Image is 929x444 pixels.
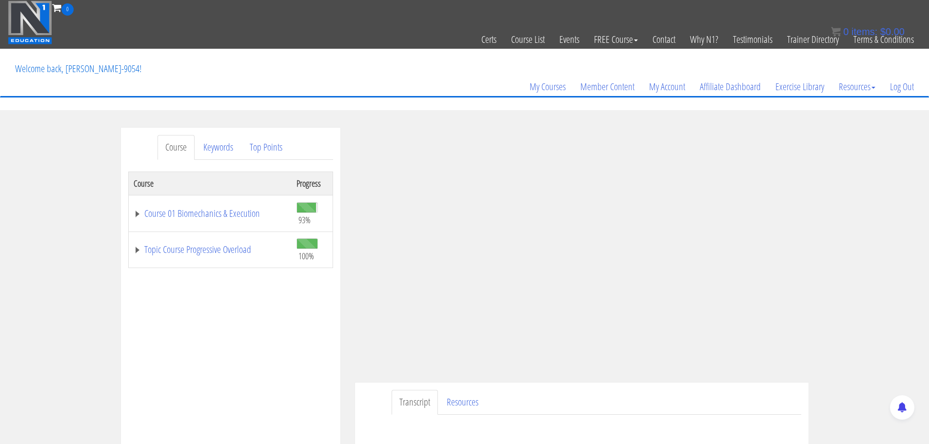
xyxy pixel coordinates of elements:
a: 0 [52,1,74,14]
img: icon11.png [831,27,841,37]
a: Log Out [883,63,921,110]
a: Testimonials [726,16,780,63]
a: Events [552,16,587,63]
span: $ [880,26,886,37]
span: 93% [298,214,311,225]
a: Why N1? [683,16,726,63]
a: FREE Course [587,16,645,63]
span: 0 [61,3,74,16]
a: Top Points [242,135,290,160]
p: Welcome back, [PERSON_NAME]-9054! [8,49,149,88]
a: Exercise Library [768,63,831,110]
th: Progress [292,172,333,195]
a: Certs [474,16,504,63]
span: 100% [298,251,314,261]
a: Keywords [196,135,241,160]
a: Resources [439,390,486,415]
a: My Account [642,63,692,110]
a: Course List [504,16,552,63]
span: 0 [843,26,849,37]
span: items: [851,26,877,37]
a: Course [158,135,195,160]
a: 0 items: $0.00 [831,26,905,37]
th: Course [128,172,292,195]
a: Contact [645,16,683,63]
bdi: 0.00 [880,26,905,37]
a: Affiliate Dashboard [692,63,768,110]
a: Transcript [392,390,438,415]
a: Resources [831,63,883,110]
a: Course 01 Biomechanics & Execution [134,209,287,218]
a: My Courses [522,63,573,110]
a: Member Content [573,63,642,110]
img: n1-education [8,0,52,44]
a: Terms & Conditions [846,16,921,63]
a: Topic Course Progressive Overload [134,245,287,254]
a: Trainer Directory [780,16,846,63]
